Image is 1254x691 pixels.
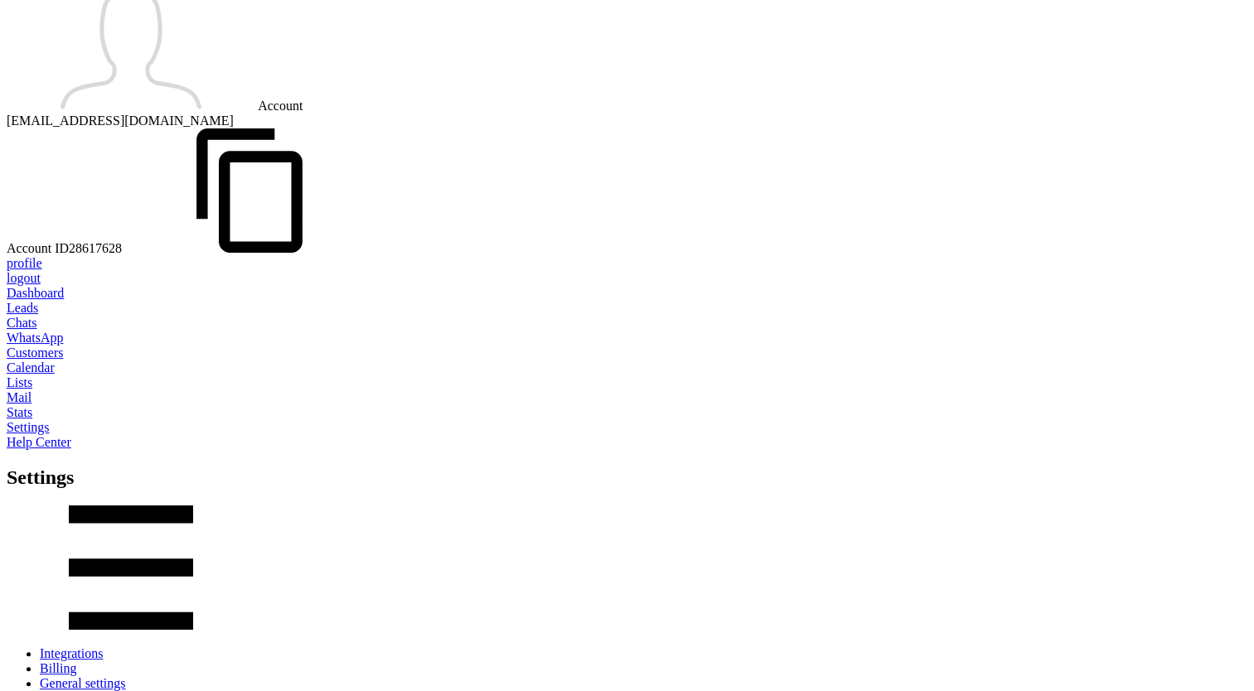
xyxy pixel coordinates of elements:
a: Integrations [40,646,103,660]
a: Stats [7,405,1247,420]
a: Calendar [7,360,1247,375]
a: Billing [40,661,76,675]
a: Leads [7,301,1247,316]
a: WhatsApp [7,331,1247,345]
li: Integrations [40,646,1247,661]
a: Dashboard [7,286,1247,301]
span: Account [258,99,303,113]
a: Customers [7,345,1247,360]
a: Settings [7,420,1247,435]
a: Mail [7,390,1247,405]
span: Account ID [7,241,374,255]
a: Lists [7,375,1247,390]
a: logout [7,271,41,285]
a: Chats [7,316,1247,331]
div: [EMAIL_ADDRESS][DOMAIN_NAME] [7,114,1247,128]
a: General settings [40,676,126,690]
li: Billing [40,661,1247,676]
h2: Settings [7,466,1247,489]
a: profile [7,256,42,270]
li: General settings [40,676,1247,691]
a: Help Center [7,435,1247,450]
span: 28617628 [69,241,374,255]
